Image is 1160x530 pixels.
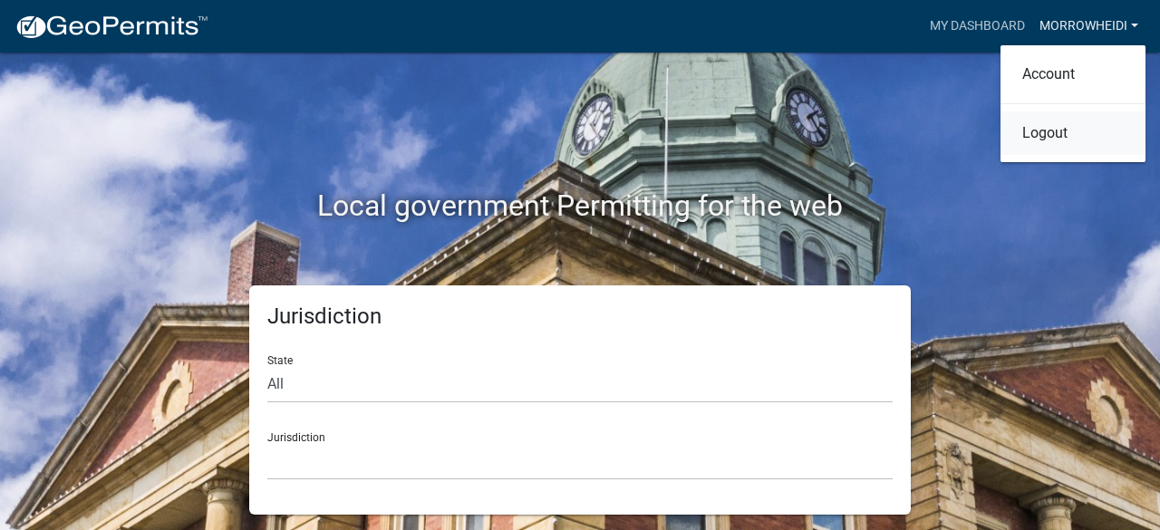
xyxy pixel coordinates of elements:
[1000,45,1145,162] div: morrowheidi
[1000,53,1145,96] a: Account
[1032,9,1145,43] a: morrowheidi
[923,9,1032,43] a: My Dashboard
[77,188,1083,223] h2: Local government Permitting for the web
[1000,111,1145,155] a: Logout
[267,304,893,330] h5: Jurisdiction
